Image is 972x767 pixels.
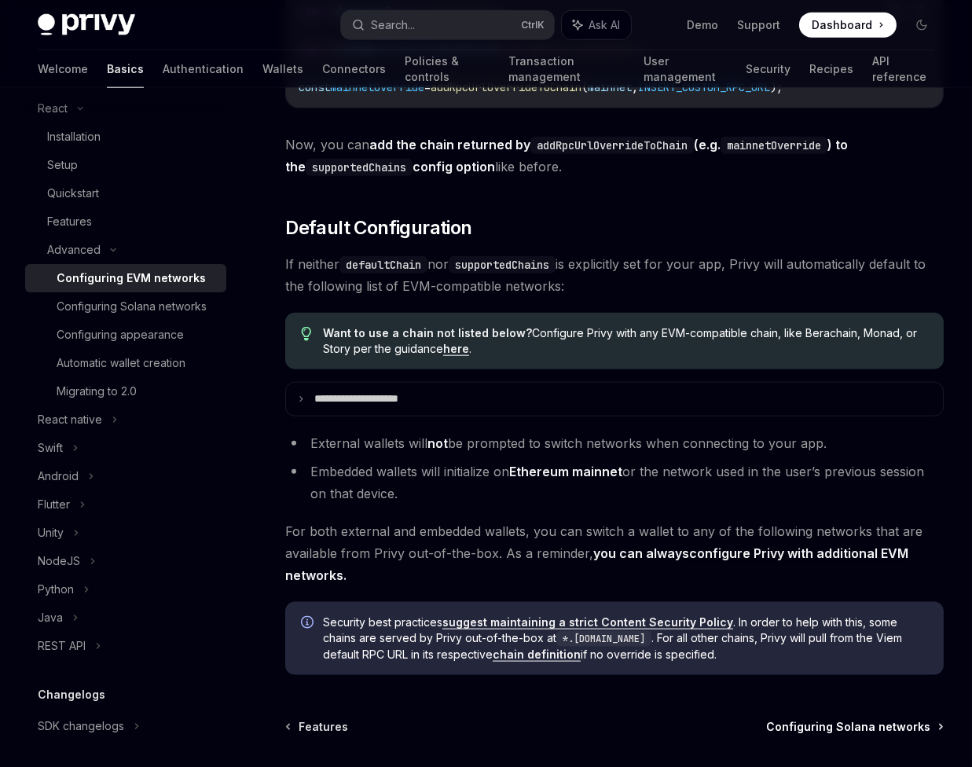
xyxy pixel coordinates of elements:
a: Basics [107,50,144,88]
div: Search... [371,16,415,35]
a: Configuring EVM networks [25,264,226,292]
a: Migrating to 2.0 [25,377,226,406]
button: Ask AI [562,11,631,39]
a: Wallets [262,50,303,88]
div: Configuring EVM networks [57,269,206,288]
a: Welcome [38,50,88,88]
div: Installation [47,127,101,146]
code: supportedChains [306,159,413,176]
a: Installation [25,123,226,151]
a: Configuring Solana networks [25,292,226,321]
div: Automatic wallet creation [57,354,185,372]
strong: Want to use a chain not listed below? [323,326,532,339]
div: Migrating to 2.0 [57,382,137,401]
div: Quickstart [47,184,99,203]
a: Configuring Solana networks [766,719,942,735]
a: Automatic wallet creation [25,349,226,377]
a: Configuring appearance [25,321,226,349]
a: User management [644,50,728,88]
strong: Ethereum mainnet [509,464,622,479]
code: supportedChains [449,256,556,273]
img: dark logo [38,14,135,36]
div: REST API [38,637,86,655]
div: NodeJS [38,552,80,571]
span: For both external and embedded wallets, you can switch a wallet to any of the following networks ... [285,520,944,586]
strong: not [427,435,448,451]
a: configure Privy with additional EVM networks [285,545,908,584]
span: Now, you can like before. [285,134,944,178]
div: Advanced [47,240,101,259]
span: Security best practices . In order to help with this, some chains are served by Privy out-of-the-... [323,615,928,662]
a: Features [25,207,226,236]
svg: Info [301,616,317,632]
h5: Changelogs [38,685,105,704]
svg: Tip [301,327,312,341]
a: API reference [872,50,934,88]
span: Configuring Solana networks [766,719,930,735]
a: Security [746,50,790,88]
code: mainnetOverride [721,137,827,154]
div: Configuring Solana networks [57,297,207,316]
div: Setup [47,156,78,174]
span: Default Configuration [285,215,471,240]
div: Features [47,212,92,231]
div: Flutter [38,495,70,514]
div: Python [38,580,74,599]
a: suggest maintaining a strict Content Security Policy [442,615,733,629]
span: Dashboard [812,17,872,33]
a: Support [737,17,780,33]
a: Quickstart [25,179,226,207]
a: Setup [25,151,226,179]
a: Demo [687,17,718,33]
a: chain definition [493,648,581,662]
div: Android [38,467,79,486]
code: *.[DOMAIN_NAME] [556,631,651,647]
div: Swift [38,439,63,457]
a: Recipes [809,50,853,88]
button: Toggle dark mode [909,13,934,38]
strong: add the chain returned by (e.g. ) to the config option [285,137,848,174]
div: SDK changelogs [38,717,124,736]
a: Connectors [322,50,386,88]
div: React native [38,410,102,429]
strong: you can always . [285,545,908,584]
a: here [443,342,469,356]
span: Features [299,719,348,735]
code: defaultChain [339,256,427,273]
span: Configure Privy with any EVM-compatible chain, like Berachain, Monad, or Story per the guidance . [323,325,928,357]
span: Ctrl K [521,19,545,31]
a: Policies & controls [405,50,490,88]
div: Java [38,608,63,627]
li: External wallets will be prompted to switch networks when connecting to your app. [285,432,944,454]
span: Ask AI [589,17,620,33]
button: Search...CtrlK [341,11,555,39]
div: Unity [38,523,64,542]
div: Configuring appearance [57,325,184,344]
a: Authentication [163,50,244,88]
a: Dashboard [799,13,897,38]
code: addRpcUrlOverrideToChain [530,137,694,154]
a: Transaction management [508,50,625,88]
a: Features [287,719,348,735]
li: Embedded wallets will initialize on or the network used in the user’s previous session on that de... [285,461,944,505]
span: If neither nor is explicitly set for your app, Privy will automatically default to the following ... [285,253,944,297]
